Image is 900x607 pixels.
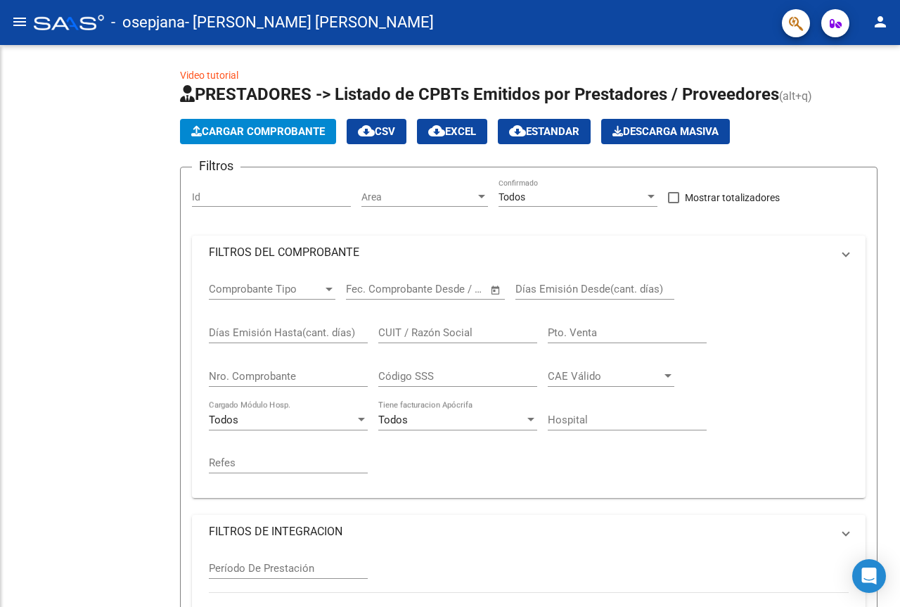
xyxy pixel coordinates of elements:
[358,125,395,138] span: CSV
[180,119,336,144] button: Cargar Comprobante
[499,191,525,203] span: Todos
[601,119,730,144] app-download-masive: Descarga masiva de comprobantes (adjuntos)
[191,125,325,138] span: Cargar Comprobante
[548,370,662,383] span: CAE Válido
[185,7,434,38] span: - [PERSON_NAME] [PERSON_NAME]
[11,13,28,30] mat-icon: menu
[346,283,403,295] input: Fecha inicio
[192,515,866,549] mat-expansion-panel-header: FILTROS DE INTEGRACION
[498,119,591,144] button: Estandar
[488,282,504,298] button: Open calendar
[428,122,445,139] mat-icon: cloud_download
[209,283,323,295] span: Comprobante Tipo
[779,89,812,103] span: (alt+q)
[361,191,475,203] span: Area
[509,125,579,138] span: Estandar
[192,156,240,176] h3: Filtros
[852,559,886,593] div: Open Intercom Messenger
[192,236,866,269] mat-expansion-panel-header: FILTROS DEL COMPROBANTE
[416,283,484,295] input: Fecha fin
[209,414,238,426] span: Todos
[111,7,185,38] span: - osepjana
[428,125,476,138] span: EXCEL
[378,414,408,426] span: Todos
[417,119,487,144] button: EXCEL
[872,13,889,30] mat-icon: person
[209,245,832,260] mat-panel-title: FILTROS DEL COMPROBANTE
[180,84,779,104] span: PRESTADORES -> Listado de CPBTs Emitidos por Prestadores / Proveedores
[192,269,866,498] div: FILTROS DEL COMPROBANTE
[601,119,730,144] button: Descarga Masiva
[358,122,375,139] mat-icon: cloud_download
[180,70,238,81] a: Video tutorial
[612,125,719,138] span: Descarga Masiva
[685,189,780,206] span: Mostrar totalizadores
[347,119,406,144] button: CSV
[209,524,832,539] mat-panel-title: FILTROS DE INTEGRACION
[509,122,526,139] mat-icon: cloud_download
